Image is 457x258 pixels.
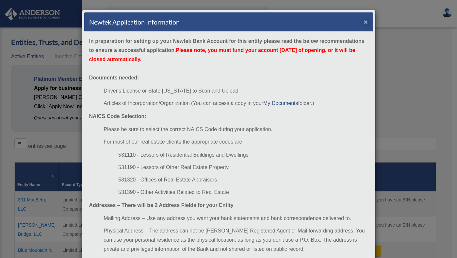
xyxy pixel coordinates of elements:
[104,125,368,134] li: Please be sure to select the correct NAICS Code during your application.
[89,38,365,62] strong: In preparation for setting up your Newtek Bank Account for this entity please read the below reco...
[104,226,368,254] li: Physical Address – The address can not be [PERSON_NAME] Registered Agent or Mail forwarding addre...
[89,113,146,119] strong: NAICS Code Selection:
[118,163,368,172] li: 531190 - Lessors of Other Real Estate Property
[118,188,368,197] li: 531390 - Other Activities Related to Real Estate
[104,137,368,146] li: For most of our real estate clients the appropriate codes are:
[89,47,355,62] span: Please note, you must fund your account [DATE] of opening, or it will be closed automatically.
[263,100,298,106] a: My Documents
[364,18,368,25] button: ×
[118,175,368,184] li: 531320 - Offices of Real Estate Appraisers
[104,214,368,223] li: Mailing Address – Use any address you want your bank statements and bank correspondence delivered...
[104,86,368,95] li: Driver's License or State [US_STATE] to Scan and Upload
[89,17,180,26] h4: Newtek Application Information
[104,99,368,108] li: Articles of Incorporation/Organization (You can access a copy in your folder.)
[118,150,368,160] li: 531110 - Lessors of Residential Buildings and Dwellings
[89,75,139,80] strong: Documents needed:
[89,202,234,208] strong: Addresses – There will be 2 Address Fields for your Entity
